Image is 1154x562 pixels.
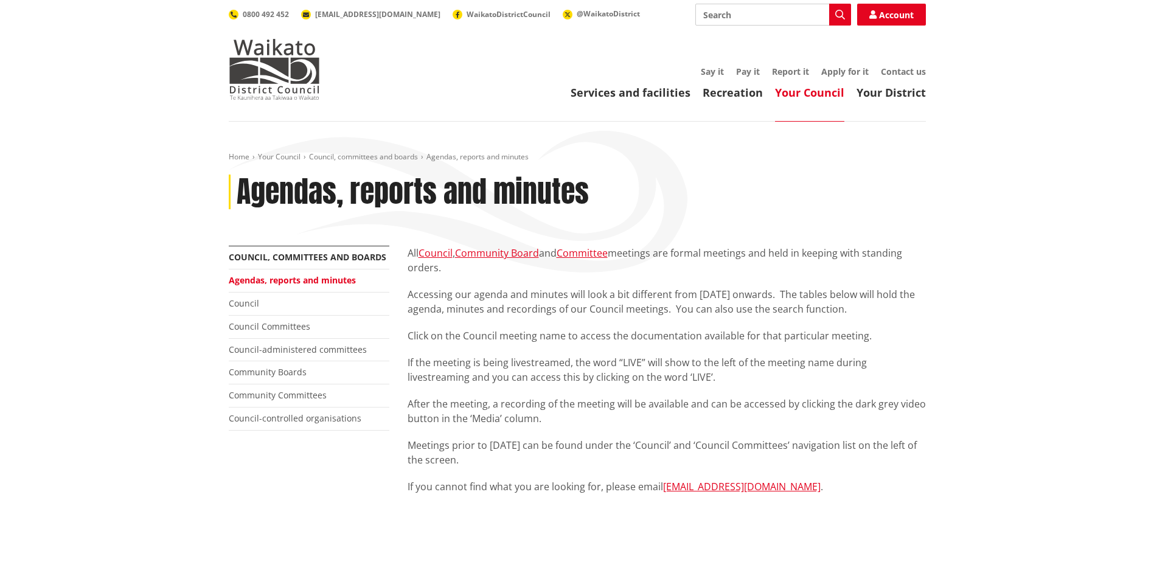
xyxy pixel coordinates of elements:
span: Accessing our agenda and minutes will look a bit different from [DATE] onwards. The tables below ... [408,288,915,316]
a: Your Council [775,85,844,100]
a: Report it [772,66,809,77]
a: Council, committees and boards [309,151,418,162]
span: 0800 492 452 [243,9,289,19]
p: After the meeting, a recording of the meeting will be available and can be accessed by clicking t... [408,397,926,426]
a: Your District [857,85,926,100]
a: Council, committees and boards [229,251,386,263]
a: Account [857,4,926,26]
a: Say it [701,66,724,77]
a: Agendas, reports and minutes [229,274,356,286]
a: Your Council [258,151,301,162]
p: All , and meetings are formal meetings and held in keeping with standing orders. [408,246,926,275]
a: WaikatoDistrictCouncil [453,9,551,19]
a: @WaikatoDistrict [563,9,640,19]
a: [EMAIL_ADDRESS][DOMAIN_NAME] [663,480,821,493]
img: Waikato District Council - Te Kaunihera aa Takiwaa o Waikato [229,39,320,100]
a: Community Board [455,246,539,260]
p: If the meeting is being livestreamed, the word “LIVE” will show to the left of the meeting name d... [408,355,926,384]
a: Council-controlled organisations [229,412,361,424]
a: Home [229,151,249,162]
a: Apply for it [821,66,869,77]
a: 0800 492 452 [229,9,289,19]
a: Community Committees [229,389,327,401]
h1: Agendas, reports and minutes [237,175,589,210]
a: Contact us [881,66,926,77]
a: [EMAIL_ADDRESS][DOMAIN_NAME] [301,9,440,19]
a: Recreation [703,85,763,100]
input: Search input [695,4,851,26]
a: Council [229,297,259,309]
a: Pay it [736,66,760,77]
p: Click on the Council meeting name to access the documentation available for that particular meeting. [408,328,926,343]
span: WaikatoDistrictCouncil [467,9,551,19]
a: Committee [557,246,608,260]
span: Agendas, reports and minutes [426,151,529,162]
p: If you cannot find what you are looking for, please email . [408,479,926,494]
a: Community Boards [229,366,307,378]
p: Meetings prior to [DATE] can be found under the ‘Council’ and ‘Council Committees’ navigation lis... [408,438,926,467]
a: Council [419,246,453,260]
span: [EMAIL_ADDRESS][DOMAIN_NAME] [315,9,440,19]
a: Services and facilities [571,85,690,100]
a: Council-administered committees [229,344,367,355]
nav: breadcrumb [229,152,926,162]
a: Council Committees [229,321,310,332]
span: @WaikatoDistrict [577,9,640,19]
